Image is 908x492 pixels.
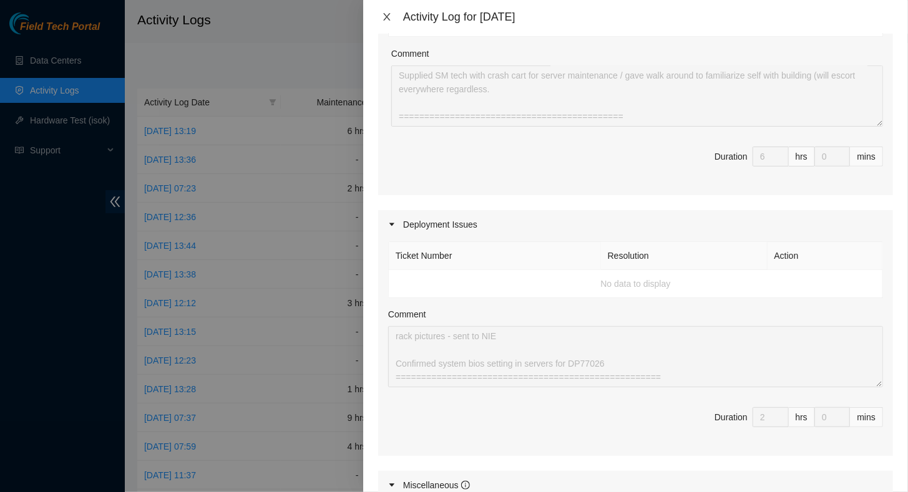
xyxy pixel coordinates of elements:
div: hrs [789,147,815,166]
label: Comment [388,307,426,321]
div: Duration [715,150,748,163]
span: caret-right [388,481,396,489]
span: caret-right [388,221,396,228]
div: Activity Log for [DATE] [403,10,893,24]
div: mins [850,147,883,166]
th: Resolution [601,242,768,270]
span: close [382,12,392,22]
textarea: Comment [388,326,883,387]
div: hrs [789,407,815,427]
td: No data to display [389,270,883,298]
span: info-circle [461,481,470,490]
label: Comment [391,47,429,60]
textarea: Comment [391,65,883,127]
div: Deployment Issues [378,210,893,239]
th: Action [768,242,883,270]
div: mins [850,407,883,427]
th: Ticket Number [389,242,601,270]
button: Close [378,11,396,23]
div: Miscellaneous [403,478,470,492]
div: Duration [715,410,748,424]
